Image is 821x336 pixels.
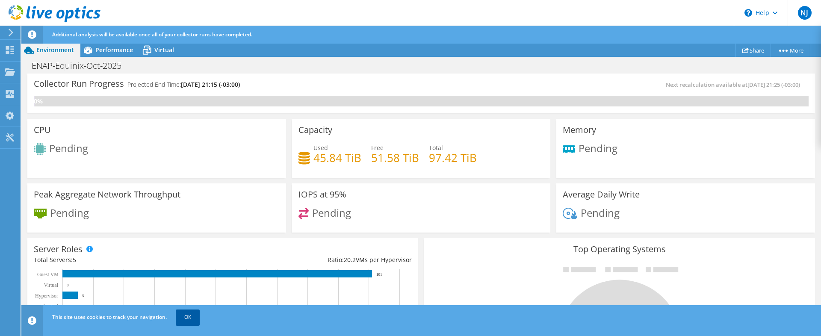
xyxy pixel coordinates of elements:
span: Pending [50,205,89,219]
span: 20.2 [344,256,356,264]
div: Total Servers: [34,255,223,265]
text: Virtual [44,282,59,288]
span: 5 [73,256,76,264]
h4: 45.84 TiB [313,153,361,162]
span: Pending [579,141,617,155]
h3: Peak Aggregate Network Throughput [34,190,180,199]
text: 0 [67,304,69,309]
span: Pending [312,205,351,219]
span: Next recalculation available at [666,81,804,88]
h3: Server Roles [34,245,83,254]
h4: 51.58 TiB [371,153,419,162]
a: Share [735,44,771,57]
text: 101 [376,272,382,277]
span: Performance [95,46,133,54]
div: Ratio: VMs per Hypervisor [223,255,412,265]
span: Free [371,144,384,152]
text: Hypervisor [35,293,58,299]
h3: Memory [563,125,596,135]
span: Environment [36,46,74,54]
span: [DATE] 21:25 (-03:00) [747,81,800,88]
span: NJ [798,6,812,20]
span: Virtual [154,46,174,54]
text: 0 [67,283,69,287]
text: 5 [82,294,84,298]
a: OK [176,309,200,325]
h3: IOPS at 95% [298,190,346,199]
h3: Average Daily Write [563,190,640,199]
h3: Top Operating Systems [431,245,809,254]
h3: Capacity [298,125,332,135]
text: Guest VM [37,271,59,277]
span: Pending [49,141,88,155]
svg: \n [744,9,752,17]
h3: CPU [34,125,51,135]
span: Total [429,144,443,152]
span: This site uses cookies to track your navigation. [52,313,167,321]
h1: ENAP-Equinix-Oct-2025 [28,61,135,71]
h4: Projected End Time: [127,80,240,89]
text: Physical [41,304,58,309]
a: More [771,44,810,57]
span: Pending [581,205,620,219]
span: Used [313,144,328,152]
h4: 97.42 TiB [429,153,477,162]
span: Additional analysis will be available once all of your collector runs have completed. [52,31,252,38]
span: [DATE] 21:15 (-03:00) [181,80,240,88]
